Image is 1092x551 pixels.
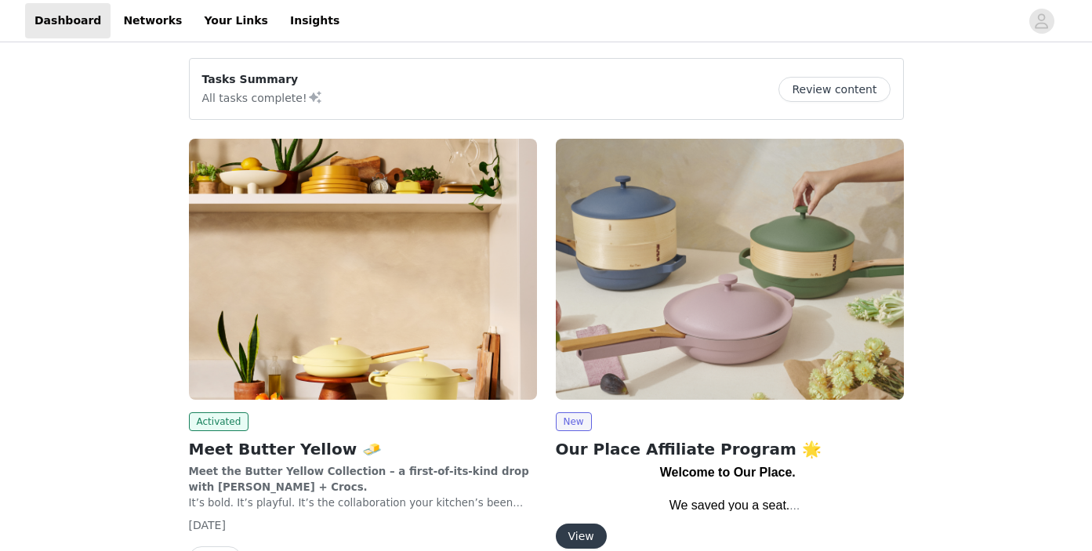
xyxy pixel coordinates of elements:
[202,88,323,107] p: All tasks complete!
[281,3,349,38] a: Insights
[189,139,537,400] img: Our Place
[556,437,904,461] h2: Our Place Affiliate Program 🌟
[660,466,796,479] strong: Welcome to Our Place.
[189,437,537,461] h2: Meet Butter Yellow 🧈
[669,498,800,512] span: We saved you a seat.
[194,3,278,38] a: Your Links
[189,466,529,493] strong: Meet the Butter Yellow Collection – a first-of-its-kind drop with [PERSON_NAME] + Crocs.
[556,531,607,542] a: View
[189,519,226,531] span: [DATE]
[556,412,592,431] span: New
[1034,9,1049,34] div: avatar
[556,524,607,549] button: View
[25,3,111,38] a: Dashboard
[189,412,249,431] span: Activated
[778,77,890,102] button: Review content
[556,139,904,400] img: Our Place CA
[114,3,191,38] a: Networks
[202,71,323,88] p: Tasks Summary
